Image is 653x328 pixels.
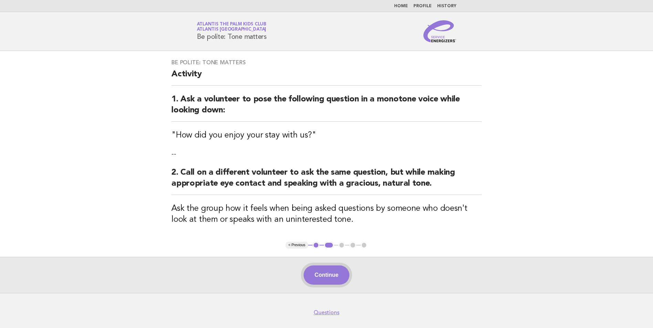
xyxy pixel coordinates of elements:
[304,265,349,285] button: Continue
[171,149,482,159] p: --
[197,22,266,32] a: Atlantis The Palm Kids ClubAtlantis [GEOGRAPHIC_DATA]
[313,242,319,249] button: 1
[314,309,339,316] a: Questions
[171,69,482,86] h2: Activity
[437,4,456,8] a: History
[171,167,482,195] h2: 2. Call on a different volunteer to ask the same question, but while making appropriate eye conta...
[171,203,482,225] h3: Ask the group how it feels when being asked questions by someone who doesn't look at them or spea...
[171,59,482,66] h3: Be polite: Tone matters
[423,20,456,42] img: Service Energizers
[197,22,267,40] h1: Be polite: Tone matters
[324,242,334,249] button: 2
[413,4,432,8] a: Profile
[197,28,266,32] span: Atlantis [GEOGRAPHIC_DATA]
[171,130,482,141] h3: "How did you enjoy your stay with us?"
[286,242,308,249] button: < Previous
[394,4,408,8] a: Home
[171,94,482,122] h2: 1. Ask a volunteer to pose the following question in a monotone voice while looking down:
